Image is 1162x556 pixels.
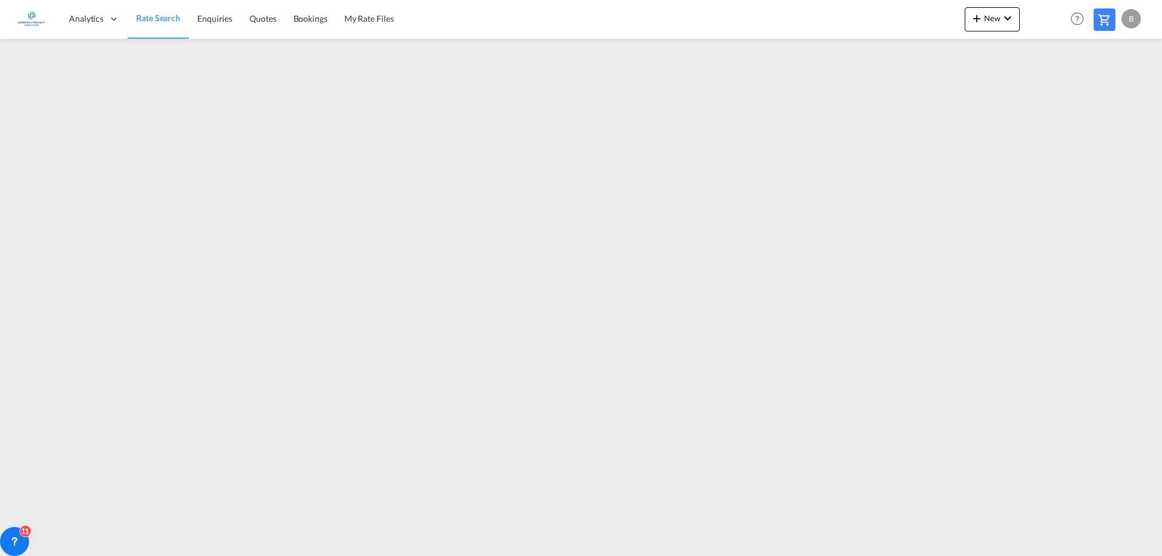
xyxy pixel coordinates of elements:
[970,13,1015,23] span: New
[1067,8,1094,30] div: Help
[1121,9,1141,28] div: B
[1000,11,1015,25] md-icon: icon-chevron-down
[294,13,327,24] span: Bookings
[249,13,276,24] span: Quotes
[69,13,103,25] span: Analytics
[965,7,1020,31] button: icon-plus 400-fgNewicon-chevron-down
[344,13,394,24] span: My Rate Files
[970,11,984,25] md-icon: icon-plus 400-fg
[136,13,180,23] span: Rate Search
[197,13,232,24] span: Enquiries
[18,5,45,33] img: e1326340b7c511ef854e8d6a806141ad.jpg
[1067,8,1088,29] span: Help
